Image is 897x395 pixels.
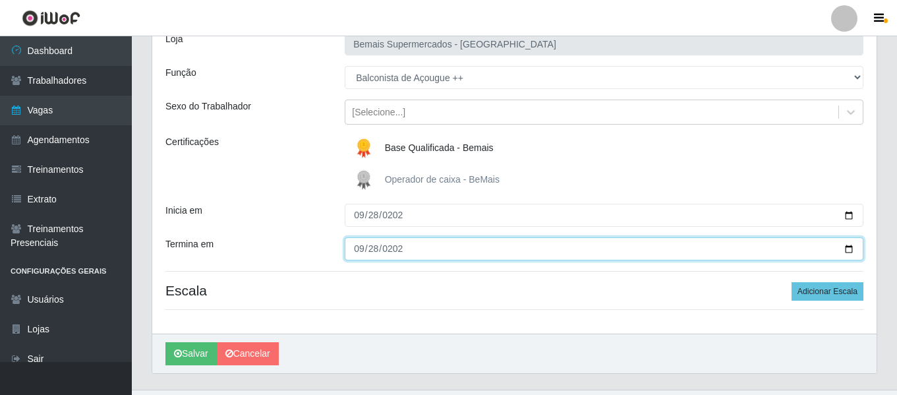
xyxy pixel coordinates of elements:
[345,237,863,260] input: 00/00/0000
[165,32,183,46] label: Loja
[385,142,494,153] span: Base Qualificada - Bemais
[351,135,382,162] img: Base Qualificada - Bemais
[792,282,863,301] button: Adicionar Escala
[165,342,217,365] button: Salvar
[351,167,382,193] img: Operador de caixa - BeMais
[165,100,251,113] label: Sexo do Trabalhador
[352,106,405,119] div: [Selecione...]
[165,135,219,149] label: Certificações
[345,204,863,227] input: 00/00/0000
[385,174,500,185] span: Operador de caixa - BeMais
[165,282,863,299] h4: Escala
[22,10,80,26] img: CoreUI Logo
[165,66,196,80] label: Função
[165,237,214,251] label: Termina em
[165,204,202,218] label: Inicia em
[217,342,279,365] a: Cancelar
